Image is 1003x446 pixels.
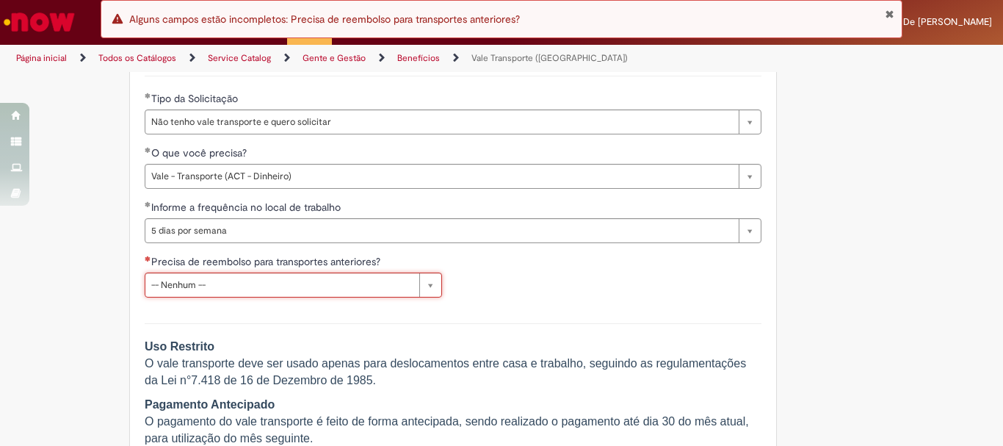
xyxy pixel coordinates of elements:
span: O pagamento do vale transporte é feito de forma antecipada, sendo realizado o pagamento até dia 3... [145,398,749,445]
span: O vale transporte deve ser usado apenas para deslocamentos entre casa e trabalho, seguindo as reg... [145,340,746,386]
span: O que você precisa? [151,146,250,159]
span: 5 dias por semana [151,219,731,242]
a: Gente e Gestão [303,52,366,64]
span: Alguns campos estão incompletos: Precisa de reembolso para transportes anteriores? [129,12,520,26]
strong: Uso Restrito [145,340,214,353]
span: Neylan De [PERSON_NAME] [871,15,992,28]
span: Informe a frequência no local de trabalho [151,201,344,214]
span: Não tenho vale transporte e quero solicitar [151,110,731,134]
span: Tipo da Solicitação [151,92,241,105]
span: Necessários [145,256,151,262]
a: Benefícios [397,52,440,64]
span: -- Nenhum -- [151,273,412,297]
span: Vale - Transporte (ACT - Dinheiro) [151,165,731,188]
span: Precisa de reembolso para transportes anteriores? [151,255,383,268]
span: Obrigatório Preenchido [145,201,151,207]
a: Vale Transporte ([GEOGRAPHIC_DATA]) [471,52,628,64]
img: ServiceNow [1,7,77,37]
a: Todos os Catálogos [98,52,176,64]
strong: Pagamento Antecipado [145,398,275,411]
span: Obrigatório Preenchido [145,93,151,98]
a: Página inicial [16,52,67,64]
button: Fechar Notificação [885,8,894,20]
ul: Trilhas de página [11,45,658,72]
span: Obrigatório Preenchido [145,147,151,153]
a: Service Catalog [208,52,271,64]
